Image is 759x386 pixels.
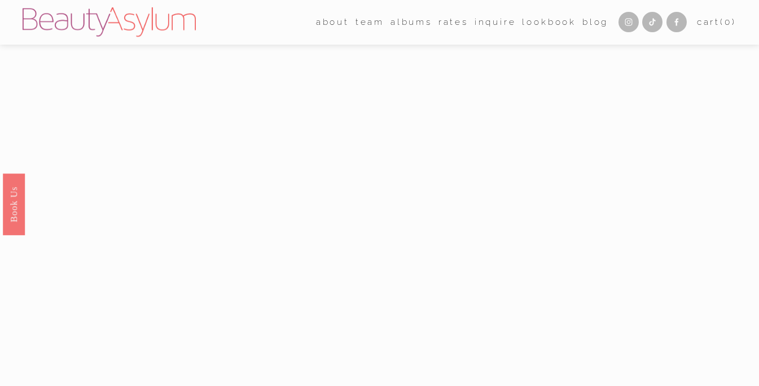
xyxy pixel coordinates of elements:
a: Facebook [666,12,687,32]
a: folder dropdown [356,14,384,31]
span: team [356,15,384,31]
a: Blog [582,14,608,31]
a: Rates [438,14,468,31]
a: albums [391,14,432,31]
span: about [316,15,349,31]
img: Beauty Asylum | Bridal Hair &amp; Makeup Charlotte &amp; Atlanta [23,7,196,37]
span: 0 [725,17,732,27]
a: Lookbook [522,14,576,31]
span: ( ) [720,17,736,27]
a: Book Us [3,173,25,235]
a: TikTok [642,12,663,32]
a: Inquire [475,14,516,31]
a: 0 items in cart [697,15,736,31]
a: Instagram [618,12,639,32]
a: folder dropdown [316,14,349,31]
